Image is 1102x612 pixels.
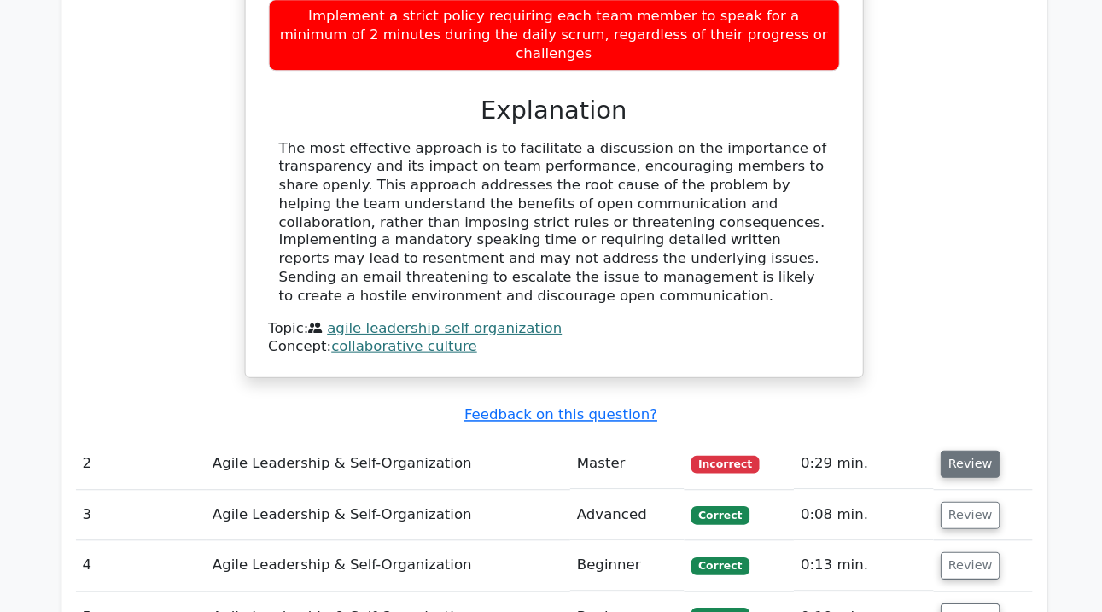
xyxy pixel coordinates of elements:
[684,510,739,527] span: Correct
[90,445,215,493] td: 2
[924,456,982,482] button: Review
[464,413,650,429] a: Feedback on this question?
[276,329,827,347] div: Topic:
[567,543,677,592] td: Beginner
[215,445,567,493] td: Agile Leadership & Self-Organization
[286,114,817,143] h3: Explanation
[286,155,817,315] div: The most effective approach is to facilitate a discussion on the importance of transparency and i...
[924,554,982,580] button: Review
[215,494,567,543] td: Agile Leadership & Self-Organization
[90,494,215,543] td: 3
[215,543,567,592] td: Agile Leadership & Self-Organization
[276,347,827,364] div: Concept:
[924,505,982,532] button: Review
[336,347,477,363] a: collaborative culture
[783,445,918,493] td: 0:29 min.
[567,445,677,493] td: Master
[90,543,215,592] td: 4
[684,559,739,576] span: Correct
[783,494,918,543] td: 0:08 min.
[280,3,293,20] span: d.
[567,494,677,543] td: Advanced
[684,461,749,478] span: Incorrect
[783,543,918,592] td: 0:13 min.
[276,20,827,89] div: Implement a strict policy requiring each team member to speak for a minimum of 2 minutes during t...
[332,329,558,346] a: agile leadership self organization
